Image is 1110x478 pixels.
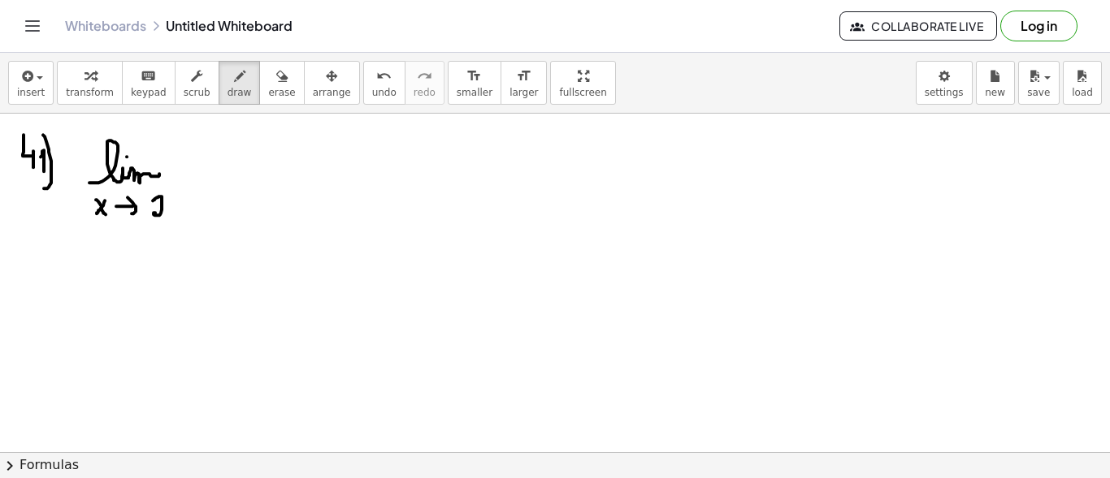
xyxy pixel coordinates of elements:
button: keyboardkeypad [122,61,176,105]
i: redo [417,67,432,86]
button: Toggle navigation [20,13,46,39]
button: arrange [304,61,360,105]
span: smaller [457,87,492,98]
span: larger [509,87,538,98]
button: insert [8,61,54,105]
i: undo [376,67,392,86]
span: save [1027,87,1050,98]
button: Log in [1000,11,1077,41]
i: keyboard [141,67,156,86]
a: Whiteboards [65,18,146,34]
span: load [1072,87,1093,98]
span: arrange [313,87,351,98]
i: format_size [516,67,531,86]
button: redoredo [405,61,444,105]
span: scrub [184,87,210,98]
button: transform [57,61,123,105]
span: Collaborate Live [853,19,983,33]
button: Collaborate Live [839,11,997,41]
span: erase [268,87,295,98]
button: load [1063,61,1102,105]
span: transform [66,87,114,98]
button: new [976,61,1015,105]
span: new [985,87,1005,98]
button: erase [259,61,304,105]
button: fullscreen [550,61,615,105]
span: draw [228,87,252,98]
button: scrub [175,61,219,105]
button: draw [219,61,261,105]
i: format_size [466,67,482,86]
button: format_sizesmaller [448,61,501,105]
button: format_sizelarger [501,61,547,105]
span: fullscreen [559,87,606,98]
button: undoundo [363,61,405,105]
span: undo [372,87,397,98]
button: save [1018,61,1060,105]
span: insert [17,87,45,98]
span: settings [925,87,964,98]
span: redo [414,87,436,98]
button: settings [916,61,973,105]
span: keypad [131,87,167,98]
